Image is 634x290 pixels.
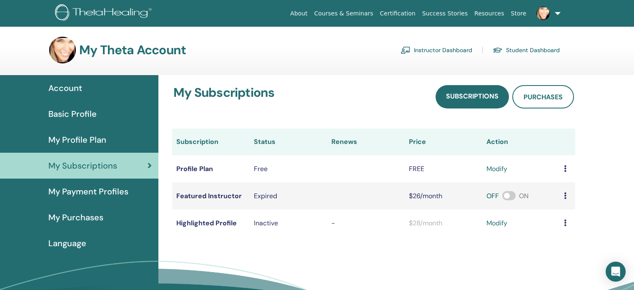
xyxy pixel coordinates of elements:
span: My Purchases [48,211,103,224]
div: Open Intercom Messenger [606,262,626,282]
img: chalkboard-teacher.svg [401,46,411,54]
a: modify [486,164,507,174]
a: Subscriptions [436,85,509,108]
span: $26/month [409,192,442,200]
img: default.jpg [536,7,550,20]
img: graduation-cap.svg [493,47,503,54]
td: Profile Plan [172,155,250,182]
span: My Payment Profiles [48,185,128,198]
a: modify [486,218,507,228]
td: Featured Instructor [172,182,250,209]
span: Basic Profile [48,108,97,120]
span: Language [48,237,86,250]
span: ON [519,192,529,200]
a: Certification [376,6,418,21]
span: OFF [486,192,499,200]
td: Highlighted Profile [172,209,250,237]
th: Subscription [172,129,250,155]
a: About [287,6,311,21]
img: default.jpg [49,37,76,63]
h3: My Theta Account [79,43,186,58]
a: Store [508,6,530,21]
div: Expired [254,191,323,201]
span: My Subscriptions [48,159,117,172]
th: Price [405,129,482,155]
span: Purchases [524,93,563,101]
span: $28/month [409,219,442,227]
th: Status [250,129,327,155]
span: FREE [409,164,424,173]
span: - [331,219,335,227]
th: Action [482,129,560,155]
a: Instructor Dashboard [401,43,472,57]
a: Resources [471,6,508,21]
img: logo.png [55,4,155,23]
span: My Profile Plan [48,134,106,146]
th: Renews [327,129,405,155]
div: Free [254,164,323,174]
a: Success Stories [419,6,471,21]
span: Account [48,82,82,94]
a: Purchases [512,85,574,108]
span: Subscriptions [446,92,499,101]
h3: My Subscriptions [173,85,274,105]
p: Inactive [254,218,323,228]
a: Courses & Seminars [311,6,377,21]
a: Student Dashboard [493,43,560,57]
